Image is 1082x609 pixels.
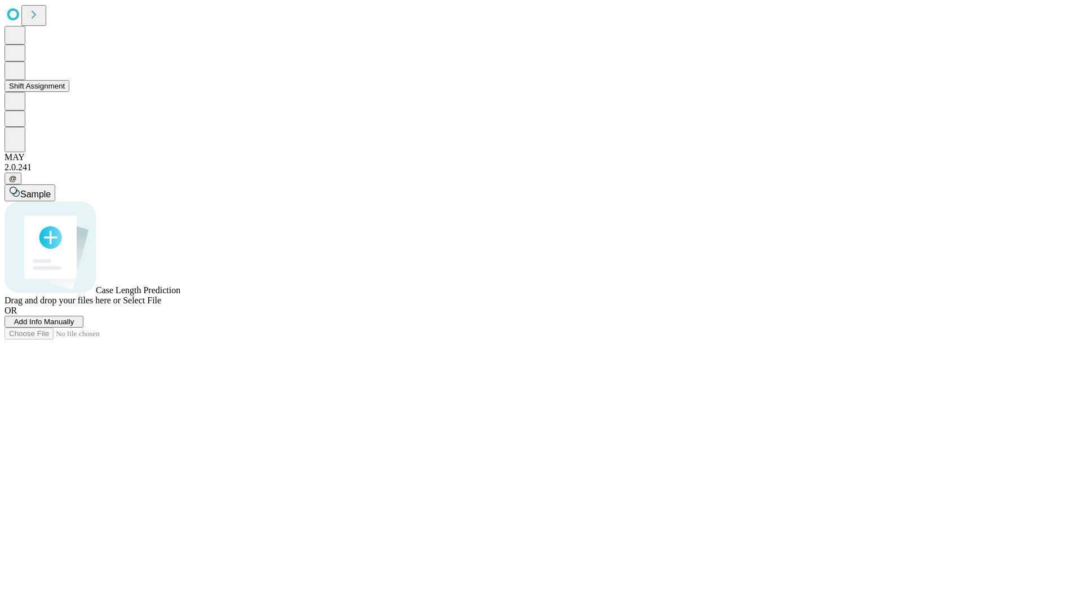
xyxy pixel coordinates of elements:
[5,295,121,305] span: Drag and drop your files here or
[5,316,83,328] button: Add Info Manually
[5,306,17,315] span: OR
[20,189,51,199] span: Sample
[96,285,180,295] span: Case Length Prediction
[5,162,1077,173] div: 2.0.241
[14,317,74,326] span: Add Info Manually
[5,152,1077,162] div: MAY
[123,295,161,305] span: Select File
[9,174,17,183] span: @
[5,80,69,92] button: Shift Assignment
[5,184,55,201] button: Sample
[5,173,21,184] button: @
